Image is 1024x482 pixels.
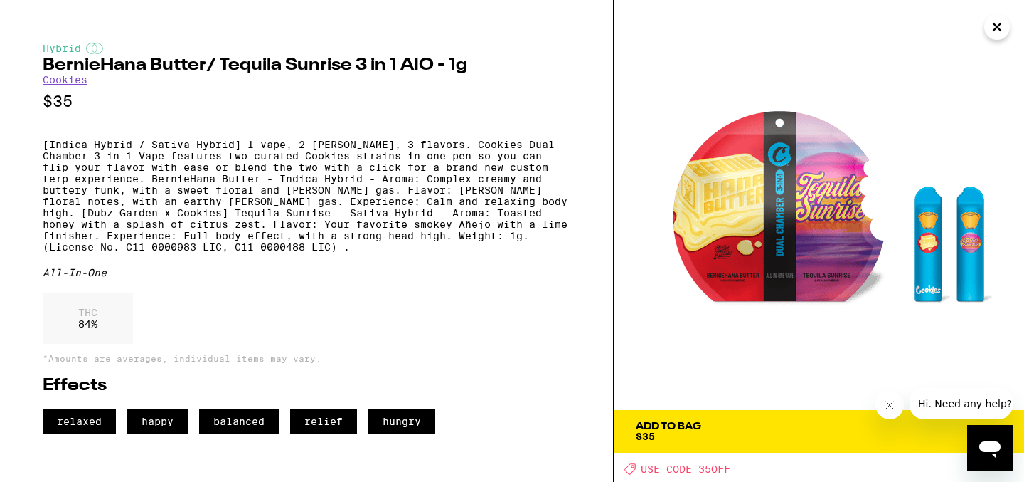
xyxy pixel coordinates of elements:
[875,391,904,419] iframe: Close message
[43,93,570,110] p: $35
[641,463,730,475] span: USE CODE 35OFF
[984,14,1010,40] button: Close
[967,425,1013,471] iframe: Button to launch messaging window
[43,74,87,85] a: Cookies
[43,377,570,394] h2: Effects
[86,43,103,54] img: hybridColor.svg
[43,354,570,363] p: *Amounts are averages, individual items may vary.
[368,409,435,434] span: hungry
[290,409,357,434] span: relief
[43,409,116,434] span: relaxed
[636,421,701,431] div: Add To Bag
[43,267,570,278] div: All-In-One
[43,57,570,74] h2: BernieHana Butter/ Tequila Sunrise 3 in 1 AIO - 1g
[43,43,570,54] div: Hybrid
[78,307,97,318] p: THC
[127,409,188,434] span: happy
[43,293,133,344] div: 84 %
[910,388,1013,419] iframe: Message from company
[199,409,279,434] span: balanced
[614,410,1024,453] button: Add To Bag$35
[636,431,655,442] span: $35
[43,139,570,253] p: [Indica Hybrid / Sativa Hybrid] 1 vape, 2 [PERSON_NAME], 3 flavors. Cookies Dual Chamber 3-in-1 V...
